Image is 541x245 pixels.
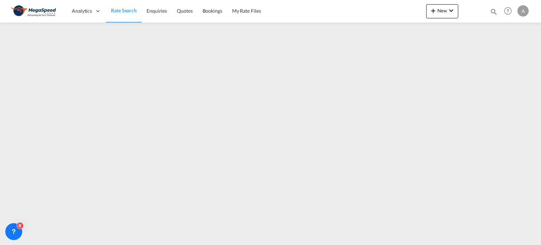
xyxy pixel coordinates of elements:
[517,5,529,17] div: A
[429,8,455,13] span: New
[490,8,498,18] div: icon-magnify
[490,8,498,16] md-icon: icon-magnify
[447,6,455,15] md-icon: icon-chevron-down
[426,4,458,18] button: icon-plus 400-fgNewicon-chevron-down
[11,3,58,19] img: ad002ba0aea611eda5429768204679d3.JPG
[177,8,192,14] span: Quotes
[502,5,514,17] span: Help
[203,8,222,14] span: Bookings
[147,8,167,14] span: Enquiries
[232,8,261,14] span: My Rate Files
[429,6,437,15] md-icon: icon-plus 400-fg
[72,7,92,14] span: Analytics
[502,5,517,18] div: Help
[111,7,137,13] span: Rate Search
